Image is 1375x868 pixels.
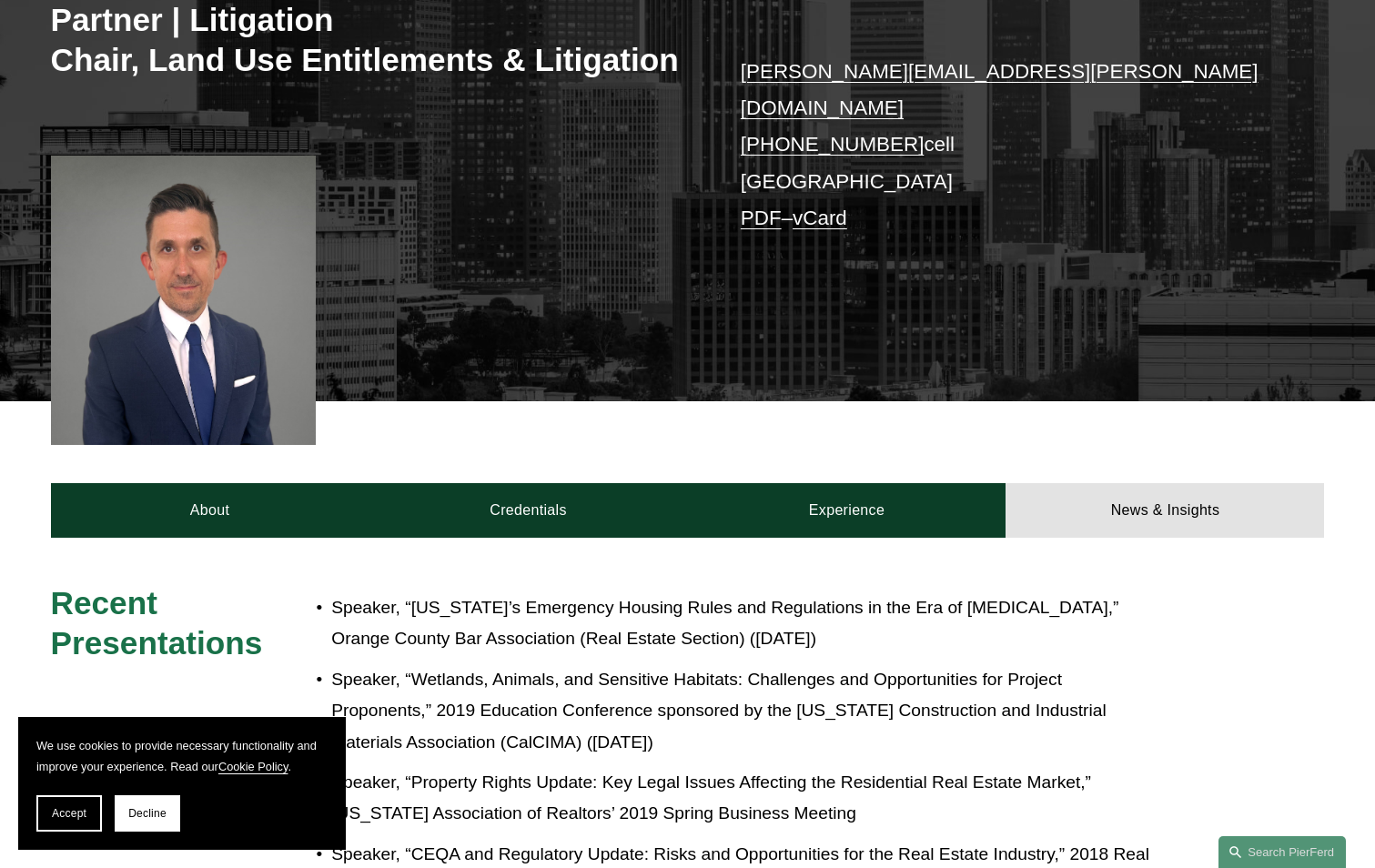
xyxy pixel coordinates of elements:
[331,767,1165,830] p: Speaker, “Property Rights Update: Key Legal Issues Affecting the Residential Real Estate Market,”...
[741,133,925,156] a: [PHONE_NUMBER]
[51,483,369,538] a: About
[52,807,86,820] span: Accept
[369,483,688,538] a: Credentials
[688,483,1006,538] a: Experience
[218,760,288,773] a: Cookie Policy
[741,60,1259,119] a: [PERSON_NAME][EMAIL_ADDRESS][PERSON_NAME][DOMAIN_NAME]
[331,592,1165,655] p: Speaker, “[US_STATE]’s Emergency Housing Rules and Regulations in the Era of [MEDICAL_DATA],” Ora...
[18,717,346,850] section: Cookie banner
[1006,483,1324,538] a: News & Insights
[1218,836,1346,868] a: Search this site
[36,735,328,777] p: We use cookies to provide necessary functionality and improve your experience. Read our .
[115,795,180,832] button: Decline
[331,664,1165,759] p: Speaker, “Wetlands, Animals, and Sensitive Habitats: Challenges and Opportunities for Project Pro...
[741,54,1271,237] p: cell [GEOGRAPHIC_DATA] –
[36,795,102,832] button: Accept
[128,807,167,820] span: Decline
[741,207,782,229] a: PDF
[51,585,263,661] span: Recent Presentations
[793,207,847,229] a: vCard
